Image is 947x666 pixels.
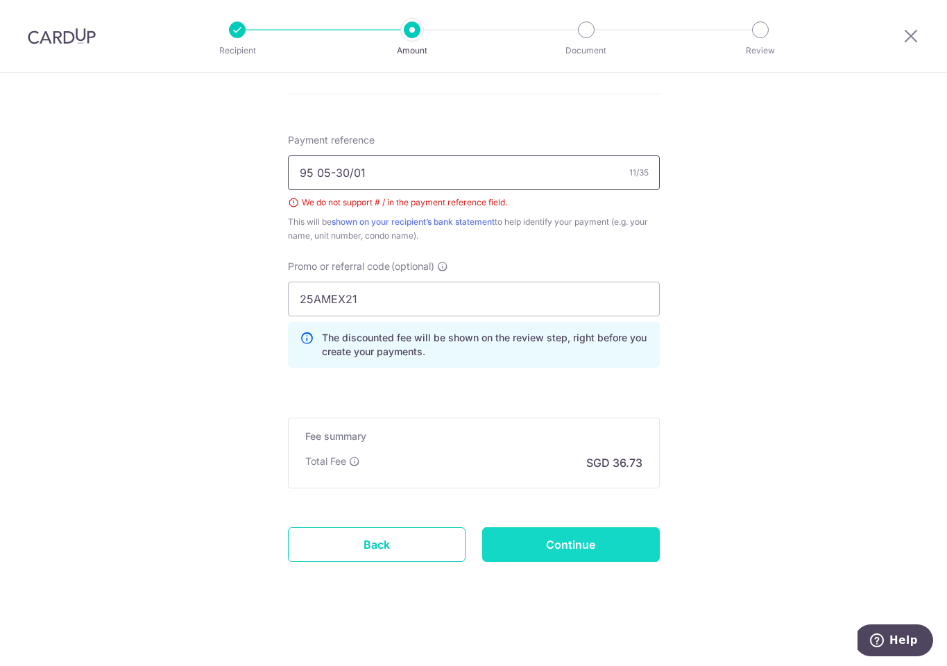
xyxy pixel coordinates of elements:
[288,215,660,243] div: This will be to help identify your payment (e.g. your name, unit number, condo name).
[586,454,642,471] p: SGD 36.73
[361,44,463,58] p: Amount
[322,331,648,359] p: The discounted fee will be shown on the review step, right before you create your payments.
[629,166,649,180] div: 11/35
[709,44,812,58] p: Review
[305,454,346,468] p: Total Fee
[305,429,642,443] h5: Fee summary
[391,259,434,273] span: (optional)
[288,133,375,147] span: Payment reference
[28,28,96,44] img: CardUp
[482,527,660,562] input: Continue
[332,216,495,227] a: shown on your recipient’s bank statement
[288,259,390,273] span: Promo or referral code
[186,44,289,58] p: Recipient
[858,624,933,659] iframe: Opens a widget where you can find more information
[288,527,466,562] a: Back
[288,196,660,210] div: We do not support # / in the payment reference field.
[535,44,638,58] p: Document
